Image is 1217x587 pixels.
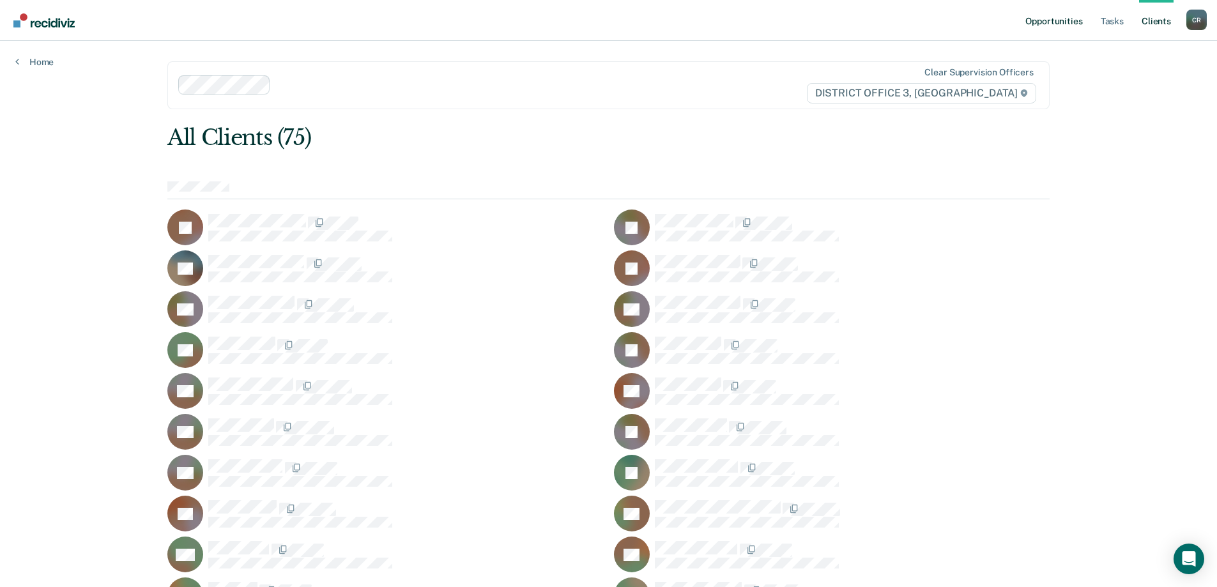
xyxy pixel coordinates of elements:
[924,67,1033,78] div: Clear supervision officers
[1186,10,1207,30] button: Profile dropdown button
[13,13,75,27] img: Recidiviz
[167,125,873,151] div: All Clients (75)
[15,56,54,68] a: Home
[807,83,1036,103] span: DISTRICT OFFICE 3, [GEOGRAPHIC_DATA]
[1186,10,1207,30] div: C R
[1174,544,1204,574] div: Open Intercom Messenger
